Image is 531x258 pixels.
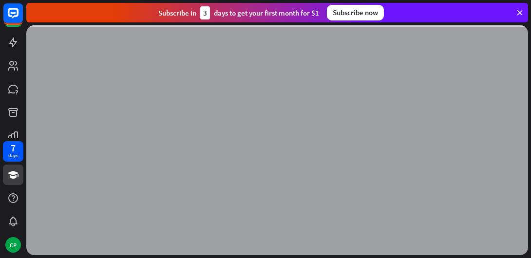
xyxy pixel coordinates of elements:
div: days [8,152,18,159]
div: Subscribe in days to get your first month for $1 [158,6,319,19]
a: 7 days [3,141,23,162]
div: Subscribe now [327,5,384,20]
div: 7 [11,144,16,152]
div: 3 [200,6,210,19]
div: CP [5,237,21,253]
